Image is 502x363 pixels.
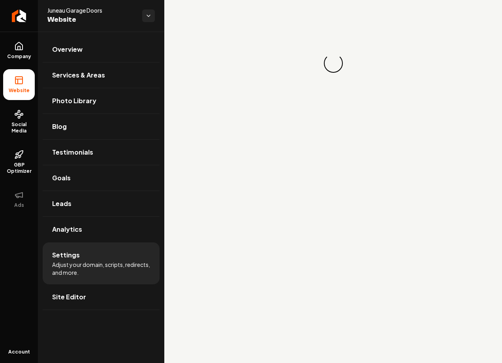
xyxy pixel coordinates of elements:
a: Analytics [43,217,160,242]
a: Overview [43,37,160,62]
a: Site Editor [43,284,160,310]
span: Services & Areas [52,70,105,80]
span: Ads [11,202,27,208]
span: Account [8,349,30,355]
a: Services & Areas [43,62,160,88]
span: Site Editor [52,292,86,302]
button: Ads [3,184,35,215]
a: Photo Library [43,88,160,113]
span: Juneau Garage Doors [47,6,136,14]
span: Social Media [3,121,35,134]
span: Company [4,53,34,60]
span: Settings [52,250,80,260]
a: GBP Optimizer [3,144,35,181]
span: Adjust your domain, scripts, redirects, and more. [52,261,150,276]
span: Leads [52,199,71,208]
div: Loading [320,50,346,76]
span: Testimonials [52,147,93,157]
a: Blog [43,114,160,139]
a: Social Media [3,103,35,140]
a: Goals [43,165,160,191]
span: Website [47,14,136,25]
span: Website [6,87,33,94]
a: Leads [43,191,160,216]
span: Blog [52,122,67,131]
span: Goals [52,173,71,183]
img: Rebolt Logo [12,9,26,22]
a: Testimonials [43,140,160,165]
span: Photo Library [52,96,96,106]
a: Company [3,35,35,66]
span: Analytics [52,225,82,234]
span: GBP Optimizer [3,162,35,174]
span: Overview [52,45,83,54]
